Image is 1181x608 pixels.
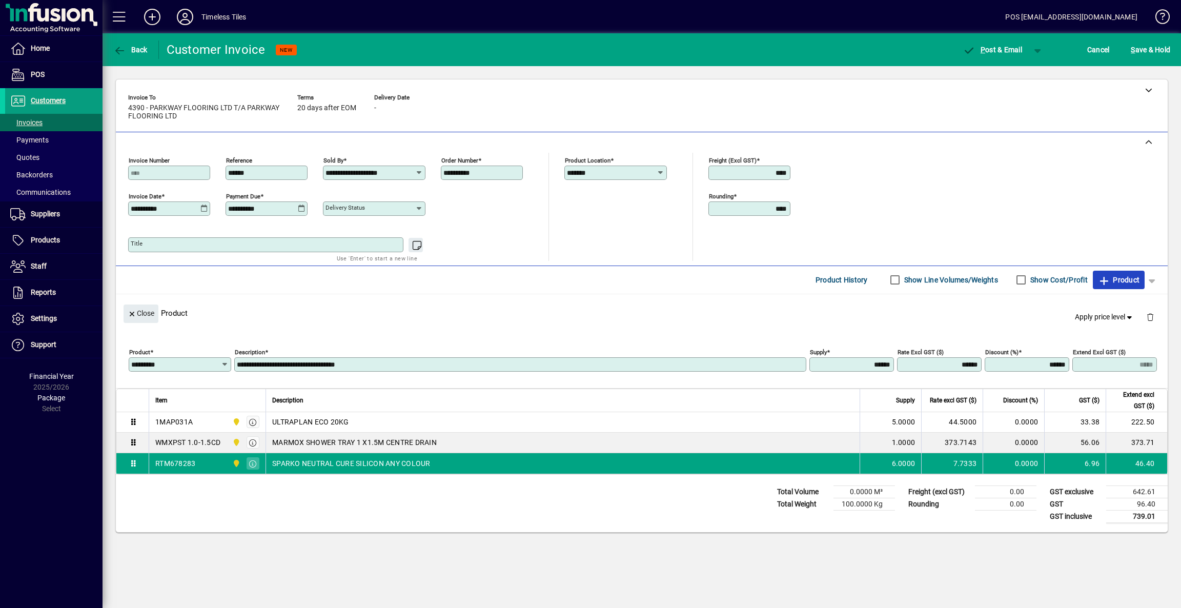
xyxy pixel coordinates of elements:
td: 0.0000 M³ [833,485,895,498]
div: 373.7143 [928,437,976,448]
td: GST [1045,498,1106,510]
span: Settings [31,314,57,322]
span: Dunedin [230,416,241,428]
td: 100.0000 Kg [833,498,895,510]
mat-label: Payment due [226,193,260,200]
button: Add [136,8,169,26]
a: Payments [5,131,103,149]
td: GST exclusive [1045,485,1106,498]
span: Communications [10,188,71,196]
mat-label: Discount (%) [985,349,1019,356]
a: Support [5,332,103,358]
mat-label: Supply [810,349,827,356]
a: Home [5,36,103,62]
td: Rounding [903,498,975,510]
button: Product [1093,271,1145,289]
mat-label: Rate excl GST ($) [898,349,944,356]
span: Supply [896,395,915,406]
mat-label: Invoice number [129,157,170,164]
span: S [1131,46,1135,54]
td: 6.96 [1044,453,1106,474]
div: 1MAP031A [155,417,193,427]
mat-label: Delivery status [325,204,365,211]
button: Product History [811,271,872,289]
span: Reports [31,288,56,296]
a: Quotes [5,149,103,166]
td: 0.00 [975,498,1036,510]
td: GST inclusive [1045,510,1106,523]
td: Freight (excl GST) [903,485,975,498]
td: 33.38 [1044,412,1106,433]
button: Post & Email [958,40,1027,59]
button: Back [111,40,150,59]
mat-label: Product location [565,157,610,164]
span: ost & Email [963,46,1022,54]
a: POS [5,62,103,88]
mat-label: Freight (excl GST) [709,157,757,164]
span: Description [272,395,303,406]
mat-label: Invoice date [129,193,161,200]
app-page-header-button: Close [121,309,161,318]
span: ULTRAPLAN ECO 20KG [272,417,349,427]
button: Cancel [1085,40,1112,59]
mat-label: Extend excl GST ($) [1073,349,1126,356]
span: Payments [10,136,49,144]
span: ave & Hold [1131,42,1170,58]
span: 4390 - PARKWAY FLOORING LTD T/A PARKWAY FLOORING LTD [128,104,282,120]
mat-label: Rounding [709,193,734,200]
span: 6.0000 [892,458,915,469]
span: P [981,46,985,54]
span: Invoices [10,118,43,127]
span: Suppliers [31,210,60,218]
span: Dunedin [230,458,241,469]
span: Product History [816,272,868,288]
a: Communications [5,184,103,201]
span: Home [31,44,50,52]
td: 373.71 [1106,433,1167,453]
span: Quotes [10,153,39,161]
td: 56.06 [1044,433,1106,453]
td: 642.61 [1106,485,1168,498]
span: Support [31,340,56,349]
a: Staff [5,254,103,279]
span: SPARKO NEUTRAL CURE SILICON ANY COLOUR [272,458,431,469]
span: NEW [280,47,293,53]
label: Show Cost/Profit [1028,275,1088,285]
td: 96.40 [1106,498,1168,510]
app-page-header-button: Back [103,40,159,59]
span: Customers [31,96,66,105]
mat-label: Title [131,240,142,247]
span: 20 days after EOM [297,104,356,112]
span: Item [155,395,168,406]
div: Timeless Tiles [201,9,246,25]
td: 46.40 [1106,453,1167,474]
span: 1.0000 [892,437,915,448]
span: Cancel [1087,42,1110,58]
span: Extend excl GST ($) [1112,389,1154,412]
button: Delete [1138,305,1163,329]
span: 5.0000 [892,417,915,427]
td: 0.0000 [983,453,1044,474]
span: Dunedin [230,437,241,448]
a: Backorders [5,166,103,184]
span: POS [31,70,45,78]
span: Apply price level [1075,312,1134,322]
mat-label: Description [235,349,265,356]
button: Close [124,305,158,323]
span: Staff [31,262,47,270]
a: Settings [5,306,103,332]
label: Show Line Volumes/Weights [902,275,998,285]
span: Financial Year [29,372,74,380]
span: Discount (%) [1003,395,1038,406]
div: POS [EMAIL_ADDRESS][DOMAIN_NAME] [1005,9,1137,25]
button: Apply price level [1071,308,1138,326]
a: Invoices [5,114,103,131]
app-page-header-button: Delete [1138,312,1163,321]
a: Suppliers [5,201,103,227]
mat-label: Order number [441,157,478,164]
div: RTM678283 [155,458,195,469]
span: - [374,104,376,112]
span: Rate excl GST ($) [930,395,976,406]
span: Close [128,305,154,322]
td: 739.01 [1106,510,1168,523]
